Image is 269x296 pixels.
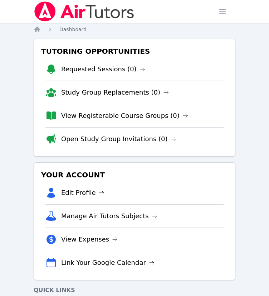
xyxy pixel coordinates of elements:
a: Edit Profile [61,188,104,198]
a: Dashboard [59,26,87,33]
a: Requested Sessions (0) [61,64,145,74]
a: Open Study Group Invitations (0) [61,134,176,144]
h3: Tutoring Opportunities [40,45,229,58]
h3: Your Account [40,168,229,181]
a: View Expenses [61,234,118,244]
img: Air Tutors [34,1,135,22]
a: Link Your Google Calendar [61,258,155,268]
span: Dashboard [59,27,87,32]
a: Manage Air Tutors Subjects [61,211,157,221]
nav: Breadcrumb [34,26,235,33]
a: Study Group Replacements (0) [61,87,169,97]
h4: Quick Links [34,286,235,295]
a: View Registerable Course Groups (0) [61,111,188,121]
